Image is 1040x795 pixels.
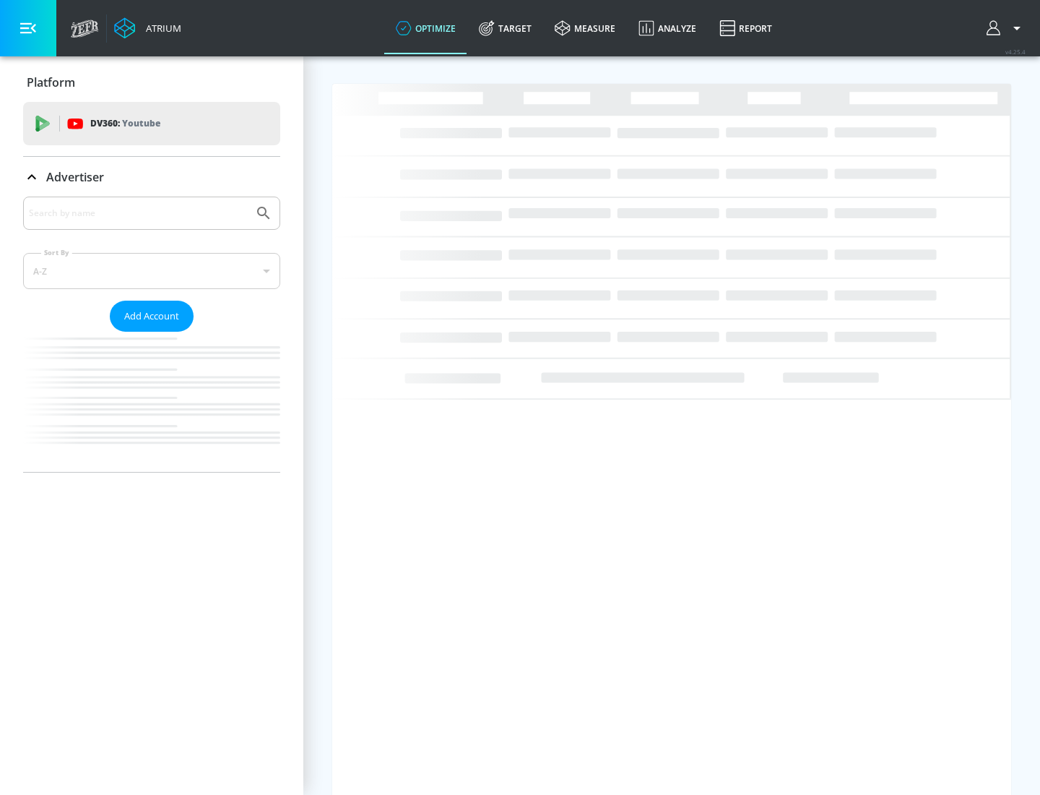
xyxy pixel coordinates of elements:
p: Youtube [122,116,160,131]
div: Atrium [140,22,181,35]
a: Atrium [114,17,181,39]
p: Advertiser [46,169,104,185]
div: Platform [23,62,280,103]
div: Advertiser [23,157,280,197]
a: measure [543,2,627,54]
label: Sort By [41,248,72,257]
a: optimize [384,2,467,54]
a: Analyze [627,2,708,54]
nav: list of Advertiser [23,332,280,472]
a: Target [467,2,543,54]
div: Advertiser [23,197,280,472]
button: Add Account [110,301,194,332]
div: A-Z [23,253,280,289]
input: Search by name [29,204,248,223]
span: Add Account [124,308,179,325]
p: Platform [27,74,75,90]
a: Report [708,2,784,54]
p: DV360: [90,116,160,132]
div: DV360: Youtube [23,102,280,145]
span: v 4.25.4 [1005,48,1026,56]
